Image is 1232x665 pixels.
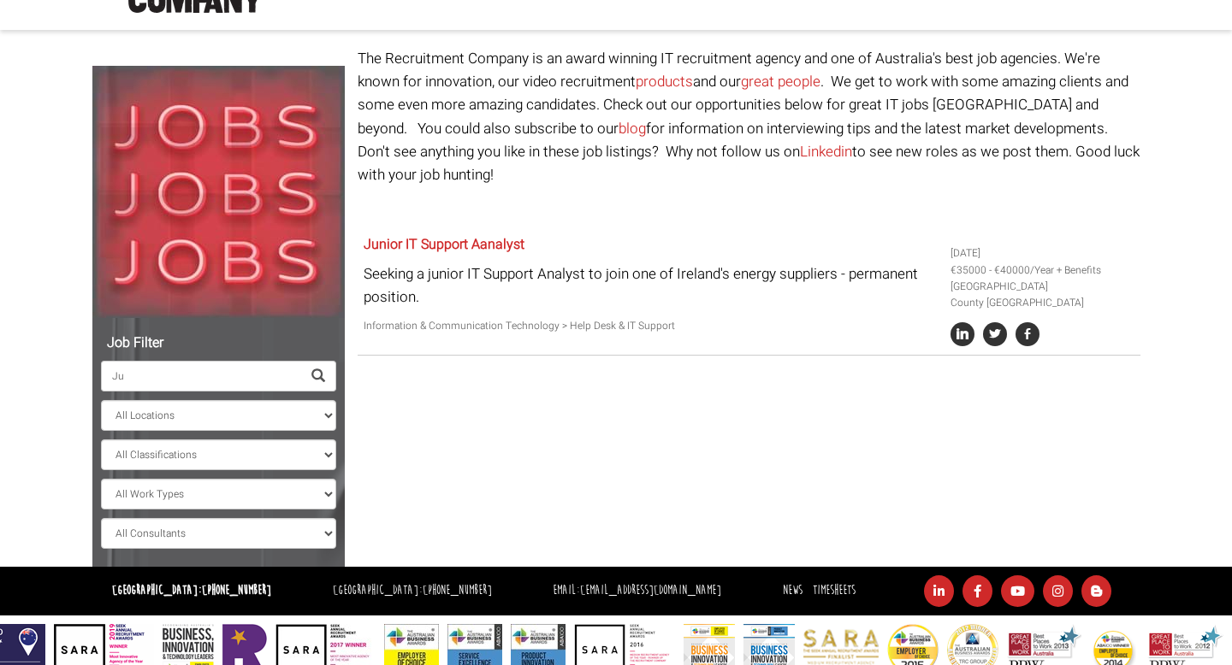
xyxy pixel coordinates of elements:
li: [GEOGRAPHIC_DATA] County [GEOGRAPHIC_DATA] [951,279,1134,311]
input: Search [101,361,301,391]
h5: Job Filter [101,336,336,351]
li: [DATE] [951,245,1134,262]
a: [PHONE_NUMBER] [202,582,271,598]
p: The Recruitment Company is an award winning IT recruitment agency and one of Australia's best job... [358,47,1140,186]
a: [EMAIL_ADDRESS][DOMAIN_NAME] [580,582,721,598]
img: Jobs, Jobs, Jobs [92,66,345,318]
p: Information & Communication Technology > Help Desk & IT Support [364,318,938,334]
li: €35000 - €40000/Year + Benefits [951,262,1134,279]
li: [GEOGRAPHIC_DATA]: [329,579,496,603]
a: Linkedin [800,141,852,162]
a: [PHONE_NUMBER] [423,582,492,598]
p: Seeking a junior IT Support Analyst to join one of Ireland's energy suppliers - permanent position. [364,262,938,309]
a: Junior IT Support Aanalyst [364,234,524,255]
a: products [636,71,693,92]
li: Email: [548,579,726,603]
a: great people [741,71,820,92]
a: Timesheets [813,582,856,598]
a: News [783,582,803,598]
a: blog [619,118,646,139]
strong: [GEOGRAPHIC_DATA]: [112,582,271,598]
